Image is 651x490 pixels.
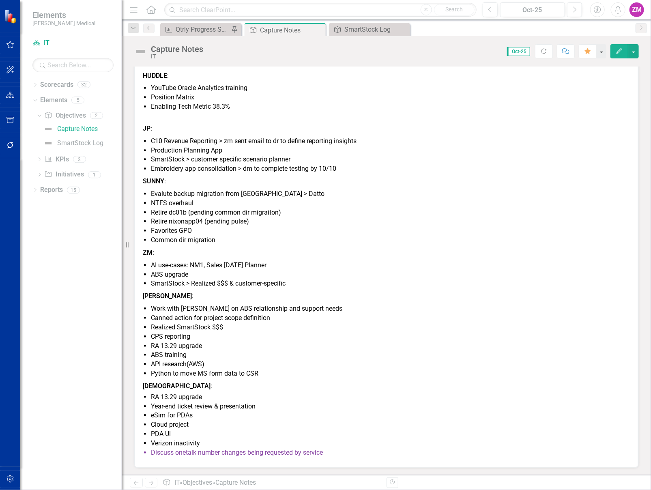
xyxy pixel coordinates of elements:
a: SmartStock Log [41,137,103,150]
div: 1 [88,171,101,178]
li: Enabling Tech Metric 38.3% [151,102,630,112]
p: : [143,290,630,303]
div: Qtrly Progress Survey of New Technology to Enable the Strategy (% 9/10) [176,24,229,34]
div: Capture Notes [260,25,324,35]
span: Elements [32,10,95,20]
button: ZM [630,2,644,17]
strong: SUNNY [143,177,164,185]
strong: [PERSON_NAME] [143,292,192,300]
p: : [143,380,630,391]
li: Embroidery app consolidation > dm to complete testing by 10/10 [151,164,630,174]
div: 32 [77,82,90,88]
li: ABS upgrade [151,270,630,279]
a: Elements [40,96,67,105]
span: Oct-25 [507,47,530,56]
p: : [143,113,630,135]
div: Capture Notes [215,479,256,486]
li: ABS training [151,350,630,360]
a: Objectives [44,111,86,120]
li: NTFS overhaul [151,199,630,208]
li: SmartStock > customer specific scenario planner [151,155,630,164]
strong: HUDDLE [143,72,167,80]
span: Search [445,6,463,13]
strong: ZM [143,249,153,256]
div: Oct-25 [503,5,563,15]
span: Discuss onetalk number changes being requested by service [151,449,323,456]
li: Canned action for project scope definition [151,314,630,323]
div: 2 [90,112,103,119]
div: Capture Notes [151,45,203,54]
a: SmartStock Log [331,24,408,34]
div: » » [163,478,380,488]
a: Initiatives [44,170,84,179]
a: Qtrly Progress Survey of New Technology to Enable the Strategy (% 9/10) [162,24,229,34]
li: Position Matrix [151,93,630,102]
li: AI use-cases: NM1, Sales [DATE] Planner [151,261,630,270]
li: API research(AWS) [151,360,630,369]
a: Capture Notes [41,122,98,135]
a: Reports [40,185,63,195]
li: Retire nixonapp04 (pending pulse) [151,217,630,226]
li: RA 13.29 upgrade [151,342,630,351]
li: YouTube Oracle Analytics training [151,84,630,93]
div: SmartStock Log [344,24,408,34]
a: IT [174,479,179,486]
button: Oct-25 [500,2,565,17]
div: 15 [67,187,80,193]
li: Year-end ticket review & presentation [151,402,630,411]
strong: JP [143,125,150,132]
li: Evalute backup migration from [GEOGRAPHIC_DATA] > Datto [151,189,630,199]
p: : [143,71,630,82]
li: Verizon inactivity [151,439,630,448]
img: Not Defined [43,138,53,148]
div: 2 [73,156,86,163]
div: 5 [71,97,84,104]
strong: [DEMOGRAPHIC_DATA] [143,382,211,390]
input: Search ClearPoint... [164,3,476,17]
p: : [143,175,630,188]
li: Favorites GPO [151,226,630,236]
input: Search Below... [32,58,114,72]
li: Production Planning App [151,146,630,155]
li: CPS reporting [151,332,630,342]
li: Retire dc01b (pending common dir migraiton) [151,208,630,217]
a: Scorecards [40,80,73,90]
div: SmartStock Log [57,140,103,147]
img: Not Defined [134,45,147,58]
li: C10 Revenue Reporting > zm sent email to dr to define reporting insights [151,137,630,146]
li: Work with [PERSON_NAME] on ABS relationship and support needs [151,304,630,314]
li: SmartStock > Realized $$$ & customer-specific [151,279,630,288]
small: [PERSON_NAME] Medical [32,20,95,26]
button: Search [434,4,475,15]
li: Cloud project [151,420,630,430]
li: eSim for PDAs [151,411,630,420]
li: Python to move MS form data to CSR [151,369,630,378]
a: Objectives [183,479,212,486]
li: Common dir migration [151,236,630,245]
li: PDA UI [151,430,630,439]
img: Not Defined [43,124,53,134]
li: Realized SmartStock $$$ [151,323,630,332]
p: : [143,247,630,259]
a: KPIs [44,155,69,164]
div: IT [151,54,203,60]
img: ClearPoint Strategy [4,9,18,24]
li: RA 13.29 upgrade [151,393,630,402]
a: IT [32,39,114,48]
div: Capture Notes [57,125,98,133]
